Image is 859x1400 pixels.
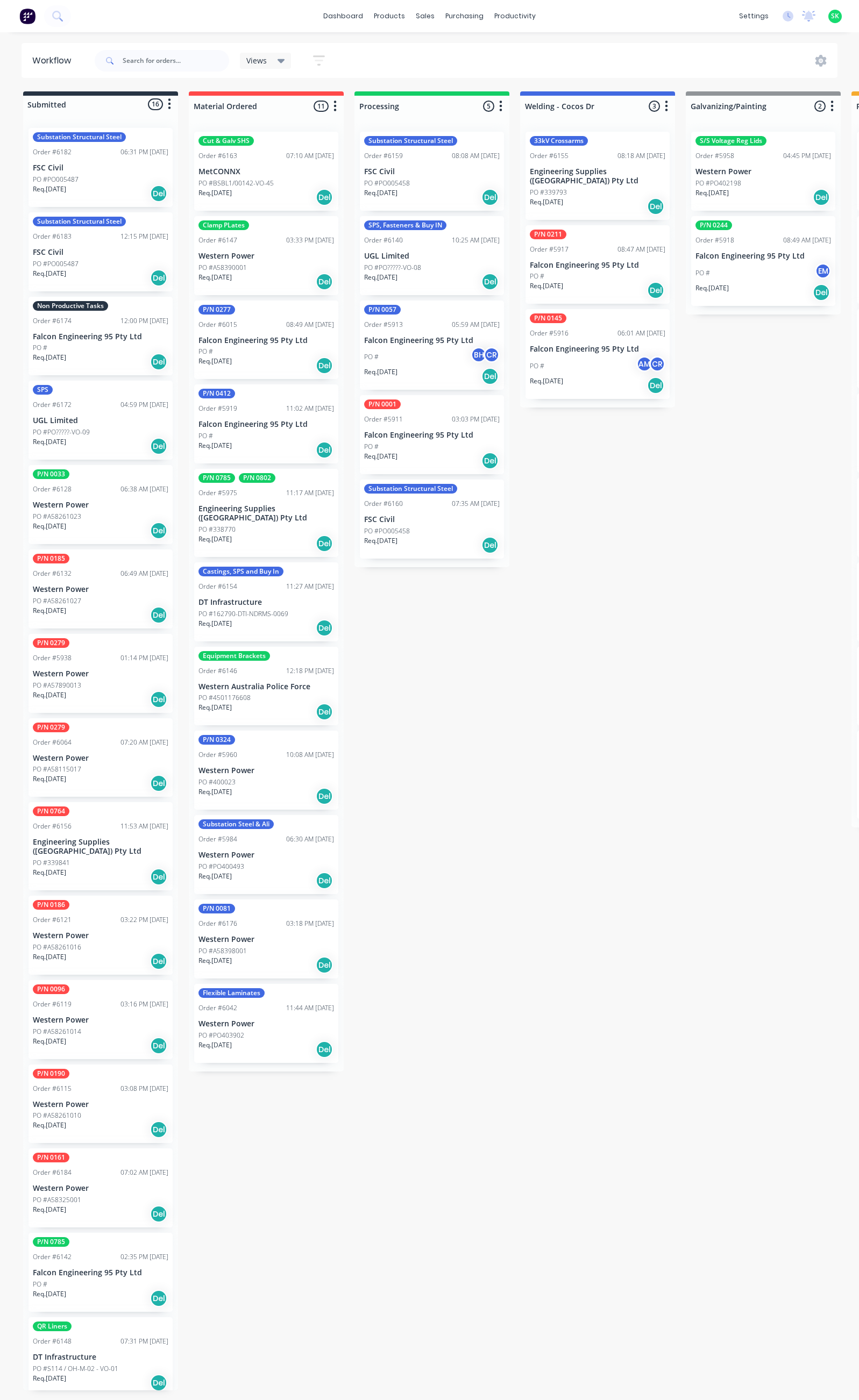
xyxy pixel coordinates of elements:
div: Del [481,189,499,206]
div: S/S Voltage Reg Lids [695,136,766,146]
div: Order #6147 [198,235,237,245]
div: Order #6132 [33,569,72,578]
p: PO #A58390001 [198,263,247,273]
div: Order #5911 [364,415,403,424]
div: Del [150,691,167,708]
p: PO #PO005487 [33,259,79,269]
p: Western Power [33,1184,168,1193]
div: Order #6160 [364,499,403,509]
div: 03:22 PM [DATE] [120,915,168,925]
p: Falcon Engineering 95 Pty Ltd [198,420,334,429]
div: Del [150,269,167,287]
p: PO #PO?????-VO-09 [33,427,90,437]
div: P/N 0186 [33,900,69,910]
div: Order #6172 [33,400,72,410]
div: P/N 0096 [33,984,69,994]
div: P/N 0412Order #591911:02 AM [DATE]Falcon Engineering 95 Pty LtdPO #Req.[DATE]Del [194,384,338,463]
div: P/N 0161Order #618407:02 AM [DATE]Western PowerPO #A58325001Req.[DATE]Del [29,1148,173,1227]
p: Req. [DATE] [33,1289,66,1299]
div: 07:31 PM [DATE] [120,1337,168,1346]
div: SPS, Fasteners & Buy INOrder #614010:25 AM [DATE]UGL LimitedPO #PO?????-VO-08Req.[DATE]Del [360,216,504,295]
div: 12:00 PM [DATE] [120,316,168,326]
p: Western Power [198,935,334,944]
a: dashboard [318,8,368,24]
div: P/N 0185Order #613206:49 AM [DATE]Western PowerPO #A58261027Req.[DATE]Del [29,549,173,628]
div: Order #6128 [33,484,72,494]
div: Del [316,1041,333,1058]
p: Western Power [33,1100,168,1109]
p: PO #339793 [530,188,567,197]
div: P/N 0161 [33,1153,69,1162]
div: Flexible LaminatesOrder #604211:44 AM [DATE]Western PowerPO #PO403902Req.[DATE]Del [194,984,338,1063]
div: Order #6176 [198,919,237,928]
div: P/N 0185 [33,554,69,563]
div: Del [316,703,333,720]
div: P/N 0764 [33,806,69,816]
p: Req. [DATE] [530,281,563,291]
div: 06:38 AM [DATE] [120,484,168,494]
p: PO #162790-DTI-NDRMS-0069 [198,609,288,619]
p: PO #PO400493 [198,862,244,872]
div: Order #6142 [33,1252,72,1262]
div: P/N 0244 [695,220,732,230]
p: Req. [DATE] [33,1120,66,1130]
div: 11:44 AM [DATE] [286,1003,334,1013]
div: Substation Structural Steel [364,136,457,146]
div: Substation Structural SteelOrder #616007:35 AM [DATE]FSC CivilPO #PO005458Req.[DATE]Del [360,480,504,559]
div: P/N 0033 [33,469,69,479]
div: Del [150,438,167,455]
p: Engineering Supplies ([GEOGRAPHIC_DATA]) Pty Ltd [198,504,334,523]
div: Order #6146 [198,666,237,676]
p: DT Infrastructure [198,598,334,607]
div: Del [813,284,830,301]
div: BH [471,347,487,363]
p: PO # [198,431,213,441]
div: Order #6163 [198,151,237,161]
p: PO #A58261023 [33,512,81,522]
div: P/N 0324Order #596010:08 AM [DATE]Western PowerPO #400023Req.[DATE]Del [194,731,338,810]
p: PO #A58398001 [198,946,247,956]
div: Del [150,1121,167,1138]
div: 11:27 AM [DATE] [286,582,334,591]
p: Req. [DATE] [198,273,232,282]
p: Req. [DATE] [364,273,397,282]
div: 11:17 AM [DATE] [286,488,334,498]
p: Req. [DATE] [198,619,232,628]
div: Order #5917 [530,245,569,254]
p: PO # [364,442,379,452]
div: P/N 0785Order #614202:35 PM [DATE]Falcon Engineering 95 Pty LtdPO #Req.[DATE]Del [29,1233,173,1312]
p: FSC Civil [33,248,168,257]
div: 02:35 PM [DATE] [120,1252,168,1262]
div: Del [150,353,167,370]
p: Falcon Engineering 95 Pty Ltd [33,332,168,341]
div: P/N 0211Order #591708:47 AM [DATE]Falcon Engineering 95 Pty LtdPO #Req.[DATE]Del [526,225,670,304]
div: QR LinersOrder #614807:31 PM [DATE]DT InfrastructurePO #S114 / OH-M-02 - VO-01Req.[DATE]Del [29,1317,173,1396]
div: Substation Structural SteelOrder #618312:15 PM [DATE]FSC CivilPO #PO005487Req.[DATE]Del [29,212,173,291]
div: P/N 0785 [198,473,235,483]
p: Req. [DATE] [364,367,397,377]
p: PO #A58261014 [33,1027,81,1037]
p: DT Infrastructure [33,1353,168,1362]
div: Del [316,956,333,974]
div: 11:02 AM [DATE] [286,404,334,413]
div: 03:16 PM [DATE] [120,999,168,1009]
p: Req. [DATE] [33,437,66,447]
div: 07:10 AM [DATE] [286,151,334,161]
p: Req. [DATE] [33,1374,66,1383]
div: Order #6064 [33,738,72,747]
div: 33kV CrossarmsOrder #615508:18 AM [DATE]Engineering Supplies ([GEOGRAPHIC_DATA]) Pty LtdPO #33979... [526,132,670,220]
div: Order #6115 [33,1084,72,1094]
p: Western Power [33,931,168,940]
div: Order #5919 [198,404,237,413]
p: PO # [530,272,544,281]
div: Order #5975 [198,488,237,498]
div: Order #6154 [198,582,237,591]
p: Western Power [33,1016,168,1025]
p: UGL Limited [364,252,500,261]
div: P/N 0081Order #617603:18 PM [DATE]Western PowerPO #A58398001Req.[DATE]Del [194,899,338,978]
p: Req. [DATE] [198,356,232,366]
div: 06:01 AM [DATE] [617,328,665,338]
div: Substation Steel & AliOrder #598406:30 AM [DATE]Western PowerPO #PO400493Req.[DATE]Del [194,815,338,894]
div: Del [647,377,664,394]
div: P/N 0279 [33,723,69,732]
